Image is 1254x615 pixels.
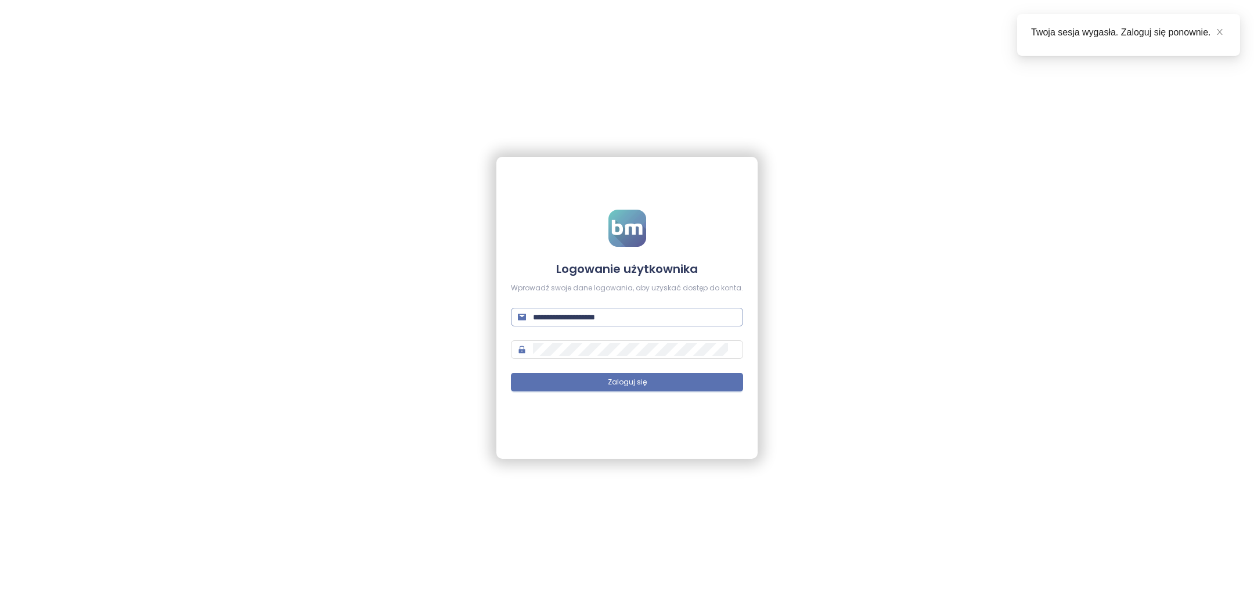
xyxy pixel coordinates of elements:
div: Twoja sesja wygasła. Zaloguj się ponownie. [1031,26,1226,39]
span: close [1216,28,1224,36]
div: Wprowadź swoje dane logowania, aby uzyskać dostęp do konta. [511,283,743,294]
span: mail [518,313,526,321]
span: lock [518,346,526,354]
button: Zaloguj się [511,373,743,391]
h4: Logowanie użytkownika [511,261,743,277]
span: Zaloguj się [608,377,647,388]
img: logo [608,210,646,247]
